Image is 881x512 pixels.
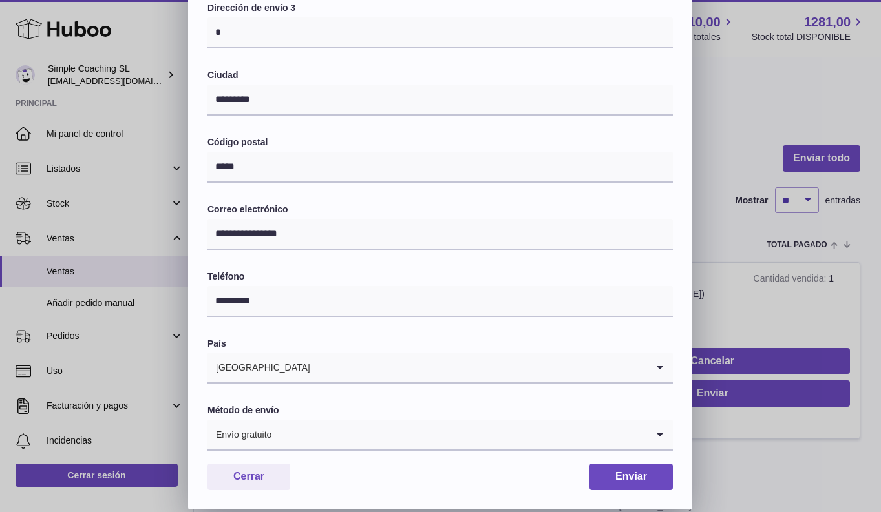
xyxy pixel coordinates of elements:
[207,420,272,449] span: Envío gratuito
[207,464,290,490] button: Cerrar
[207,338,673,350] label: País
[207,420,673,451] div: Search for option
[207,69,673,81] label: Ciudad
[207,353,311,382] span: [GEOGRAPHIC_DATA]
[589,464,673,490] button: Enviar
[272,420,647,449] input: Search for option
[311,353,647,382] input: Search for option
[207,271,673,283] label: Teléfono
[207,404,673,416] label: Método de envío
[207,2,673,14] label: Dirección de envío 3
[207,203,673,216] label: Correo electrónico
[207,353,673,384] div: Search for option
[207,136,673,148] label: Código postal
